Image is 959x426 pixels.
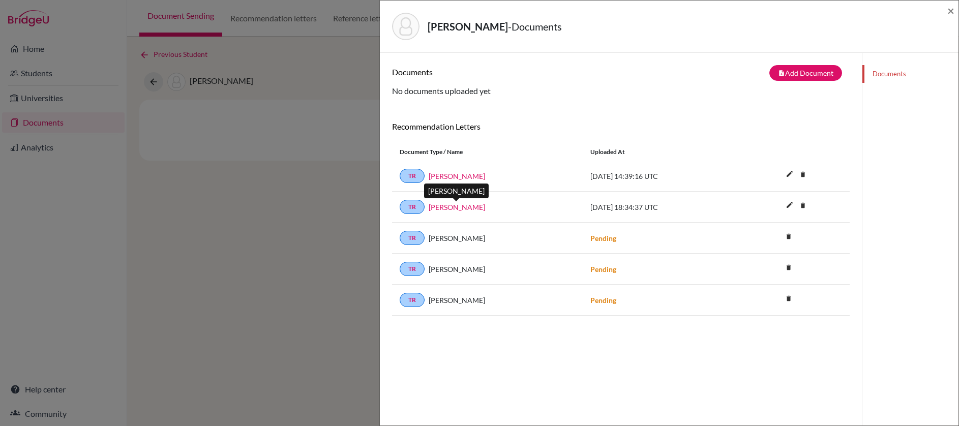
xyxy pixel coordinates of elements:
div: [PERSON_NAME] [424,184,489,198]
span: [PERSON_NAME] [429,233,485,244]
button: edit [781,167,798,182]
a: [PERSON_NAME] [429,171,485,181]
div: No documents uploaded yet [392,65,850,97]
i: delete [781,260,796,275]
a: TR [400,169,425,183]
h6: Recommendation Letters [392,121,850,131]
a: TR [400,293,425,307]
strong: Pending [590,234,616,242]
a: TR [400,200,425,214]
strong: Pending [590,265,616,273]
span: × [947,3,954,18]
i: delete [795,167,811,182]
span: [DATE] 14:39:16 UTC [590,172,658,180]
a: delete [781,261,796,275]
strong: [PERSON_NAME] [428,20,508,33]
a: delete [781,292,796,306]
i: note_add [778,70,785,77]
a: delete [795,199,811,213]
span: [DATE] 18:34:37 UTC [590,203,658,211]
div: Document Type / Name [392,147,583,157]
i: delete [781,229,796,244]
a: delete [795,168,811,182]
a: Documents [862,65,958,83]
a: [PERSON_NAME] [429,202,485,212]
a: TR [400,262,425,276]
span: - Documents [508,20,562,33]
a: delete [781,230,796,244]
span: [PERSON_NAME] [429,264,485,275]
button: edit [781,198,798,214]
i: delete [795,198,811,213]
span: [PERSON_NAME] [429,295,485,306]
button: note_addAdd Document [769,65,842,81]
div: Uploaded at [583,147,735,157]
h6: Documents [392,67,621,77]
a: TR [400,231,425,245]
i: edit [782,166,798,182]
i: edit [782,197,798,213]
strong: Pending [590,296,616,305]
button: Close [947,5,954,17]
i: delete [781,291,796,306]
